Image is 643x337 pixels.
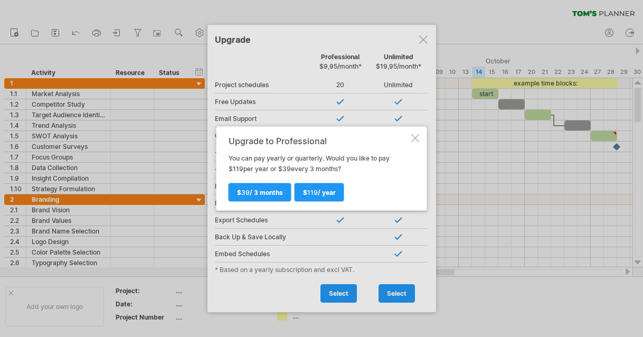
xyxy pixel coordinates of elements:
[282,165,291,173] span: 39
[229,136,409,201] div: You can pay yearly or quarterly. Would you like to pay $ per year or $ every 3 months?
[229,136,409,146] div: Upgrade to Professional
[233,165,243,173] span: 119
[237,189,283,196] span: $ / 3 months
[229,183,291,202] a: $39/ 3 months
[303,189,336,196] span: $ / year
[307,189,318,196] span: 119
[295,183,344,202] a: $119/ year
[241,189,250,196] span: 39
